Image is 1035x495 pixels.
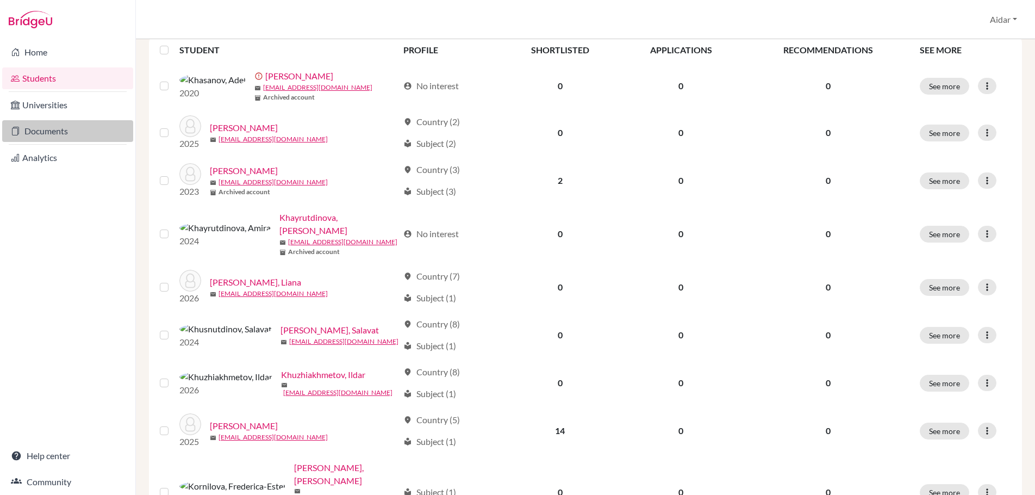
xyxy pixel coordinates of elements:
[403,368,412,376] span: location_on
[403,320,412,329] span: location_on
[403,137,456,150] div: Subject (2)
[289,337,398,346] a: [EMAIL_ADDRESS][DOMAIN_NAME]
[2,67,133,89] a: Students
[403,115,460,128] div: Country (2)
[179,480,285,493] img: Kornilova, Frederica-Estel
[2,94,133,116] a: Universities
[501,359,619,407] td: 0
[210,419,278,432] a: [PERSON_NAME]
[920,172,969,189] button: See more
[219,134,328,144] a: [EMAIL_ADDRESS][DOMAIN_NAME]
[179,73,246,86] img: Khasanov, Adel
[920,279,969,296] button: See more
[403,165,412,174] span: location_on
[750,281,907,294] p: 0
[281,382,288,388] span: mail
[403,413,460,426] div: Country (5)
[210,137,216,143] span: mail
[265,70,333,83] a: [PERSON_NAME]
[913,37,1018,63] th: SEE MORE
[179,37,397,63] th: STUDENT
[179,383,272,397] p: 2026
[619,359,743,407] td: 0
[750,174,907,187] p: 0
[403,185,456,198] div: Subject (3)
[619,311,743,359] td: 0
[179,86,246,100] p: 2020
[501,63,619,109] td: 0
[179,270,201,292] img: Khidiyatullina, Liana
[280,339,287,345] span: mail
[210,164,278,177] a: [PERSON_NAME]
[920,327,969,344] button: See more
[179,115,201,137] img: Khasanov, Suleiman
[750,376,907,389] p: 0
[219,289,328,299] a: [EMAIL_ADDRESS][DOMAIN_NAME]
[254,85,261,91] span: mail
[501,109,619,157] td: 0
[263,92,315,102] b: Archived account
[403,270,460,283] div: Country (7)
[219,187,270,197] b: Archived account
[619,37,743,63] th: APPLICATIONS
[2,471,133,493] a: Community
[294,488,301,494] span: mail
[280,324,379,337] a: [PERSON_NAME], Salavat
[619,263,743,311] td: 0
[920,375,969,392] button: See more
[403,342,412,350] span: local_library
[179,413,201,435] img: Kornilova, Arina
[403,318,460,331] div: Country (8)
[403,437,412,446] span: local_library
[619,205,743,263] td: 0
[501,205,619,263] td: 0
[403,435,456,448] div: Subject (1)
[397,37,501,63] th: PROFILE
[2,41,133,63] a: Home
[403,416,412,424] span: location_on
[403,389,412,398] span: local_library
[403,230,412,238] span: account_circle
[219,432,328,442] a: [EMAIL_ADDRESS][DOMAIN_NAME]
[403,79,459,92] div: No interest
[985,9,1022,30] button: Aidar
[403,387,456,400] div: Subject (1)
[403,187,412,196] span: local_library
[254,95,261,101] span: inventory_2
[403,272,412,281] span: location_on
[501,311,619,359] td: 0
[210,291,216,298] span: mail
[750,227,907,240] p: 0
[2,120,133,142] a: Documents
[179,323,272,336] img: Khusnutdinov, Salavat
[288,237,397,247] a: [EMAIL_ADDRESS][DOMAIN_NAME]
[501,407,619,455] td: 14
[501,263,619,311] td: 0
[403,227,459,240] div: No interest
[279,249,286,256] span: inventory_2
[750,329,907,342] p: 0
[920,423,969,440] button: See more
[210,121,278,134] a: [PERSON_NAME]
[210,276,301,289] a: [PERSON_NAME], Liana
[263,83,372,92] a: [EMAIL_ADDRESS][DOMAIN_NAME]
[403,82,412,90] span: account_circle
[179,435,201,448] p: 2025
[403,366,460,379] div: Country (8)
[210,435,216,441] span: mail
[179,370,272,383] img: Khuzhiakhmetov, Ildar
[219,177,328,187] a: [EMAIL_ADDRESS][DOMAIN_NAME]
[179,137,201,150] p: 2025
[254,72,265,81] span: error_outline
[619,109,743,157] td: 0
[288,247,340,257] b: Archived account
[210,180,216,186] span: mail
[743,37,913,63] th: RECOMMENDATIONS
[750,126,907,139] p: 0
[501,37,619,63] th: SHORTLISTED
[403,117,412,126] span: location_on
[210,189,216,196] span: inventory_2
[750,424,907,437] p: 0
[403,339,456,352] div: Subject (1)
[920,78,969,95] button: See more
